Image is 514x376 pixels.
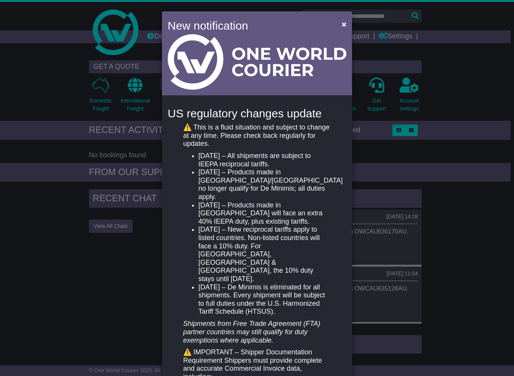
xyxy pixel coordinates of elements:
li: [DATE] – New reciprocal tariffs apply to listed countries. Non-listed countries will face a 10% d... [198,226,331,283]
li: [DATE] – All shipments are subject to IEEPA reciprocal tariffs. [198,152,331,168]
h4: New notification [168,17,331,34]
li: [DATE] – Products made in [GEOGRAPHIC_DATA] will face an extra 40% IEEPA duty, plus existing tari... [198,201,331,226]
img: Light [168,34,346,90]
em: Shipments from Free Trade Agreement (FTA) partner countries may still qualify for duty exemptions... [183,320,320,344]
button: Close [338,16,350,32]
li: [DATE] – De Minimis is eliminated for all shipments. Every shipment will be subject to full dutie... [198,283,331,316]
h4: US regulatory changes update [168,107,346,120]
span: × [342,20,346,28]
li: [DATE] – Products made in [GEOGRAPHIC_DATA]/[GEOGRAPHIC_DATA] no longer qualify for De Minimis; a... [198,168,331,201]
p: ⚠️ This is a fluid situation and subject to change at any time. Please check back regularly for u... [183,123,331,148]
